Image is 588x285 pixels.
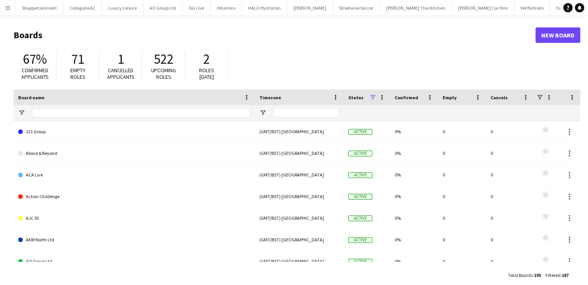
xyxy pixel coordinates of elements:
button: Shoppertainment [16,0,63,15]
div: : [508,268,541,283]
div: 0% [390,251,438,272]
div: 0% [390,186,438,207]
span: Active [348,129,372,135]
h1: Boards [14,29,535,41]
a: Action Challenge [18,186,250,207]
span: Cancelled applicants [107,67,135,80]
button: Luxury Leisure [102,0,143,15]
div: 0 [486,186,534,207]
button: ISG Live [182,0,211,15]
a: Above & Beyond [18,142,250,164]
div: (GMT/BST) [GEOGRAPHIC_DATA] [255,121,344,142]
button: Open Filter Menu [259,109,266,116]
span: Cancels [491,95,508,100]
div: 0 [486,207,534,229]
span: Active [348,237,372,243]
a: AJC 93 [18,207,250,229]
button: AO Group Ltd [143,0,182,15]
span: 1 [118,51,124,68]
div: 0% [390,229,438,250]
div: 0 [486,142,534,164]
span: Board name [18,95,44,100]
div: (GMT/BST) [GEOGRAPHIC_DATA] [255,207,344,229]
div: 0 [486,164,534,185]
div: (GMT/BST) [GEOGRAPHIC_DATA] [255,229,344,250]
div: : [545,268,569,283]
span: Active [348,172,372,178]
div: (GMT/BST) [GEOGRAPHIC_DATA] [255,251,344,272]
button: Vet Partners [514,0,550,15]
button: Streetwise Soccer [333,0,380,15]
span: Timezone [259,95,281,100]
span: Confirmed [395,95,418,100]
span: Confirmed applicants [21,67,49,80]
a: ACA Live [18,164,250,186]
a: 121 Group [18,121,250,142]
span: Total Boards [508,272,533,278]
span: Filtered [545,272,561,278]
button: [PERSON_NAME] [287,0,333,15]
a: AO Group Ltd [18,251,250,272]
span: 2 [203,51,210,68]
div: (GMT/BST) [GEOGRAPHIC_DATA] [255,142,344,164]
span: Active [348,215,372,221]
span: 187 [562,272,569,278]
div: 0% [390,164,438,185]
button: [PERSON_NAME] Car Hire [452,0,514,15]
span: 67% [23,51,47,68]
div: (GMT/BST) [GEOGRAPHIC_DATA] [255,186,344,207]
div: 0 [438,251,486,272]
span: 193 [534,272,541,278]
div: 0 [438,142,486,164]
span: Upcoming roles [151,67,176,80]
span: 71 [71,51,84,68]
div: 0 [486,229,534,250]
div: 0% [390,207,438,229]
span: Status [348,95,363,100]
div: 0 [438,186,486,207]
button: Open Filter Menu [18,109,25,116]
a: AKM North Ltd [18,229,250,251]
span: Empty [443,95,457,100]
div: (GMT/BST) [GEOGRAPHIC_DATA] [255,164,344,185]
div: 0 [438,164,486,185]
div: 0% [390,142,438,164]
button: Hitamins [211,0,242,15]
span: Roles [DATE] [199,67,214,80]
div: 0 [438,207,486,229]
div: 0 [438,121,486,142]
div: 0 [486,121,534,142]
button: HALO Hydration [242,0,287,15]
a: New Board [535,27,580,43]
input: Board name Filter Input [32,108,250,117]
span: Active [348,194,372,200]
div: 0% [390,121,438,142]
span: Active [348,151,372,156]
button: [PERSON_NAME] Thai Kitchen [380,0,452,15]
span: Active [348,259,372,265]
span: 522 [154,51,174,68]
input: Timezone Filter Input [273,108,339,117]
div: 0 [486,251,534,272]
div: 0 [438,229,486,250]
button: Collegiate AC [63,0,102,15]
span: Empty roles [70,67,85,80]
